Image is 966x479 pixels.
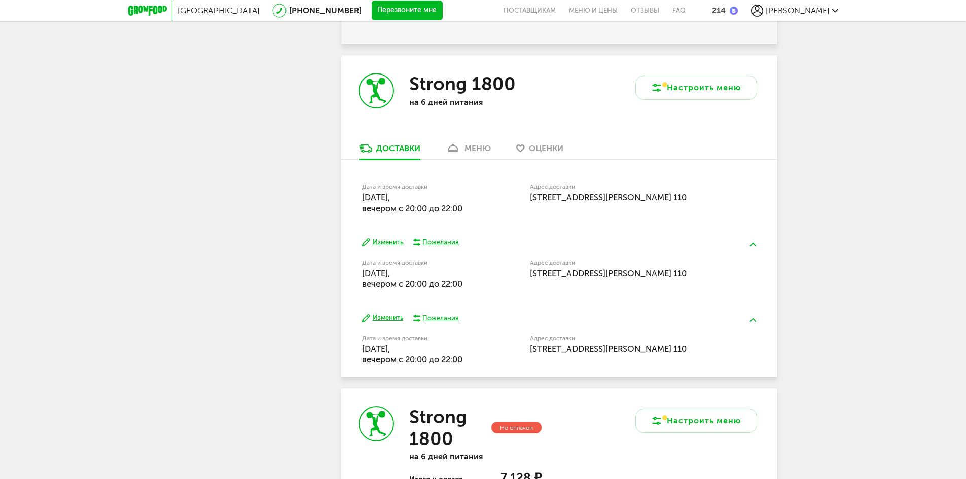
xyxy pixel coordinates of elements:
label: Дата и время доставки [362,336,478,341]
span: [DATE], вечером c 20:00 до 22:00 [362,268,462,289]
span: [DATE], вечером c 20:00 до 22:00 [362,344,462,364]
a: [PHONE_NUMBER] [289,6,362,15]
div: меню [464,143,491,153]
button: Пожелания [413,238,459,247]
h3: Strong 1800 [409,73,516,95]
a: меню [441,143,496,159]
img: arrow-up-green.5eb5f82.svg [750,318,756,322]
button: Настроить меню [635,76,757,100]
button: Изменить [362,313,403,323]
a: Доставки [354,143,425,159]
span: [PERSON_NAME] [766,6,830,15]
span: [STREET_ADDRESS][PERSON_NAME] 110 [530,344,687,354]
label: Дата и время доставки [362,184,478,190]
button: Изменить [362,238,403,247]
h3: Strong 1800 [409,406,489,450]
div: Доставки [376,143,420,153]
p: на 6 дней питания [409,97,541,107]
div: Пожелания [422,314,459,323]
button: Перезвоните мне [372,1,443,21]
label: Дата и время доставки [362,260,478,266]
span: [GEOGRAPHIC_DATA] [177,6,260,15]
span: [STREET_ADDRESS][PERSON_NAME] 110 [530,192,687,202]
label: Адрес доставки [530,260,719,266]
span: [DATE], вечером c 20:00 до 22:00 [362,192,462,213]
label: Адрес доставки [530,184,719,190]
span: [STREET_ADDRESS][PERSON_NAME] 110 [530,268,687,278]
span: Оценки [529,143,563,153]
button: Пожелания [413,314,459,323]
div: Не оплачен [491,422,542,433]
div: 214 [712,6,726,15]
img: bonus_b.cdccf46.png [730,7,738,15]
a: Оценки [511,143,568,159]
div: Пожелания [422,238,459,247]
label: Адрес доставки [530,336,719,341]
img: arrow-up-green.5eb5f82.svg [750,243,756,246]
p: на 6 дней питания [409,452,541,461]
button: Настроить меню [635,409,757,433]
